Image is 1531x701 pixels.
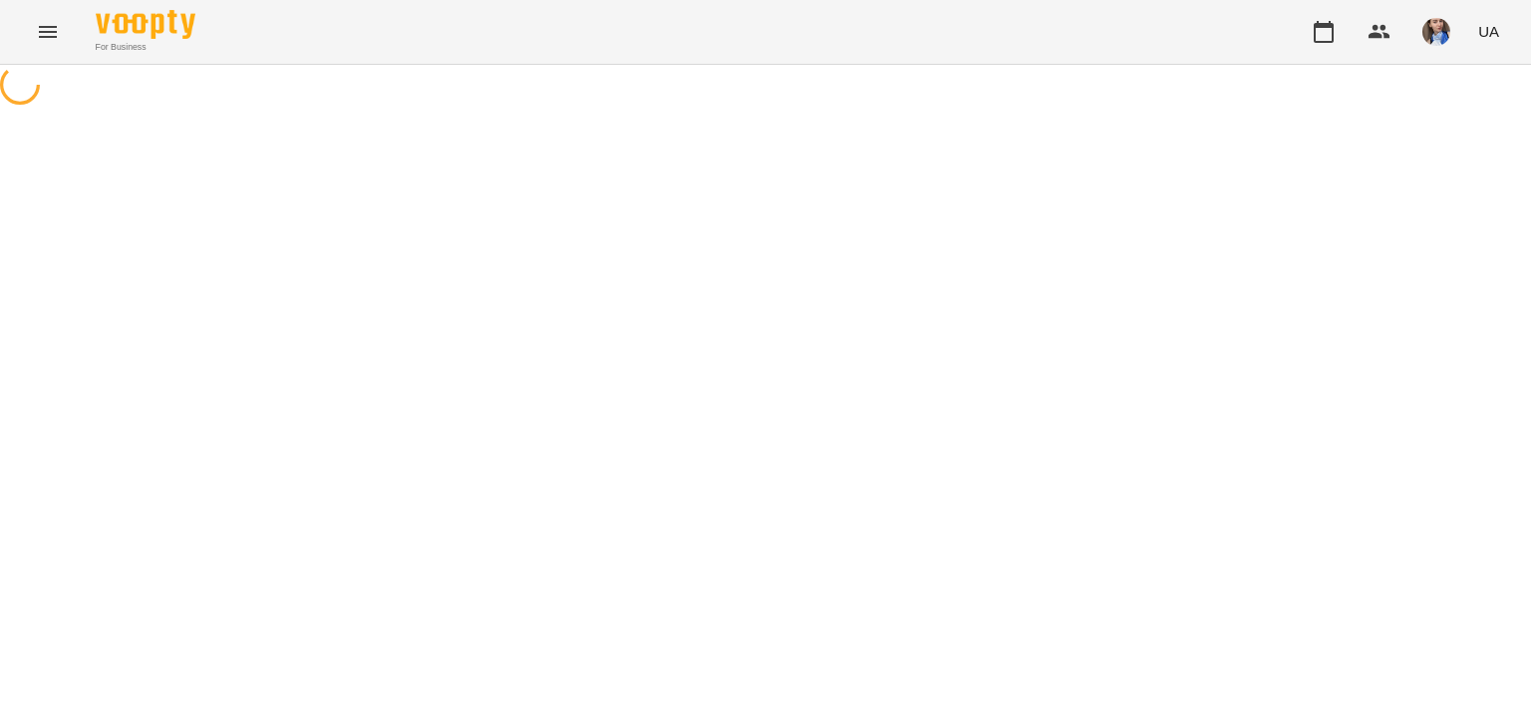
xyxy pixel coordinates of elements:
[1478,21,1499,42] span: UA
[96,41,195,54] span: For Business
[96,10,195,39] img: Voopty Logo
[24,8,72,56] button: Menu
[1422,18,1450,46] img: 727e98639bf378bfedd43b4b44319584.jpeg
[1470,13,1507,50] button: UA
